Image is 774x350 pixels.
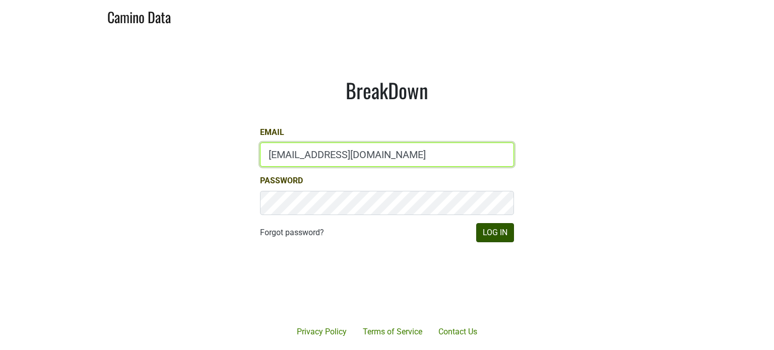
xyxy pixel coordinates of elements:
button: Log In [476,223,514,242]
label: Email [260,126,284,138]
h1: BreakDown [260,78,514,102]
a: Privacy Policy [289,322,355,342]
a: Forgot password? [260,227,324,239]
a: Terms of Service [355,322,430,342]
a: Camino Data [107,4,171,28]
label: Password [260,175,303,187]
a: Contact Us [430,322,485,342]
